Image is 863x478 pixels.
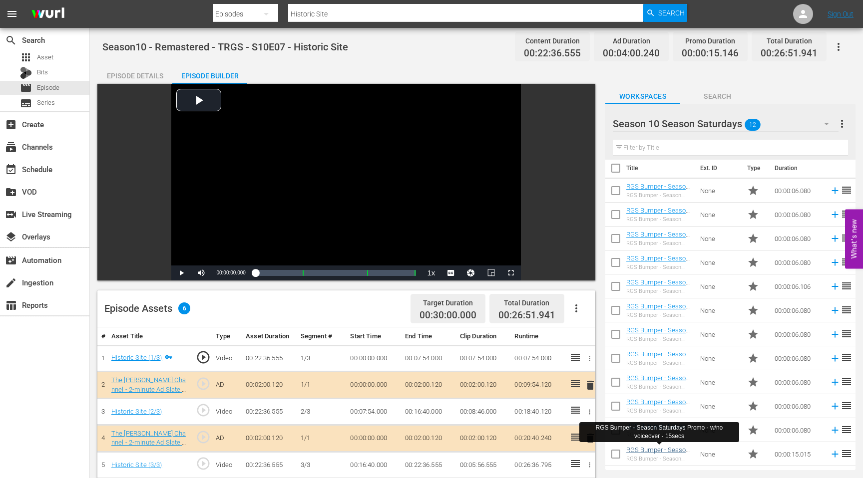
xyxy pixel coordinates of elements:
span: Promo [747,304,759,316]
td: 00:00:00.000 [346,425,401,452]
span: Season10 - Remastered - TRGS - S10E07 - Historic Site [102,41,348,53]
button: Play [171,265,191,280]
button: more_vert [836,112,848,136]
span: 00:26:51.941 [498,309,555,321]
span: Search [680,90,755,103]
span: reorder [841,184,853,196]
a: RGS Bumper - Season Saturdays - Every Episode In Order [626,302,690,325]
span: Promo [747,400,759,412]
td: None [696,346,743,370]
th: Type [741,154,769,182]
button: Captions [441,265,461,280]
a: RGS Bumper - Season Saturdays - Hold onto your Hats - Continue Now [626,231,690,260]
span: Live Streaming [5,209,17,221]
td: 00:07:54.000 [401,345,456,372]
td: 2 [97,372,107,399]
td: 00:00:06.080 [771,298,826,322]
span: 00:04:00.240 [603,48,660,59]
button: Jump To Time [461,265,481,280]
div: RGS Bumper - Season Saturdays - Keep Your Duct Tape Handy [626,192,692,199]
td: AD [212,425,242,452]
div: Promo Duration [682,34,739,48]
td: 00:00:06.080 [771,394,826,418]
td: 4 [97,425,107,452]
th: Runtime [510,327,565,346]
a: RGS Bumper - Season Saturdays - Keep Your Duct Tape Handy [626,183,690,205]
span: reorder [841,280,853,292]
td: 00:02:00.120 [242,425,297,452]
td: None [696,394,743,418]
div: Episode Assets [104,302,190,314]
svg: Add to Episode [830,305,841,316]
span: reorder [841,232,853,244]
span: Search [5,34,17,46]
th: # [97,327,107,346]
span: Promo [747,376,759,388]
td: Video [212,345,242,372]
span: 00:22:36.555 [524,48,581,59]
span: Workspaces [605,90,680,103]
th: Segment # [297,327,347,346]
td: 00:02:00.120 [401,372,456,399]
td: 00:07:54.000 [346,399,401,425]
span: Promo [747,233,759,244]
td: 2/3 [297,399,347,425]
div: RGS Bumper - Season Saturdays - More from Red [626,336,692,342]
span: reorder [841,304,853,316]
td: None [696,322,743,346]
span: play_circle_outline [196,376,211,391]
button: Playback Rate [421,265,441,280]
span: 00:00:15.146 [682,48,739,59]
td: 00:00:06.080 [771,203,826,227]
th: Duration [769,154,829,182]
td: 00:00:00.000 [346,345,401,372]
td: Video [212,399,242,425]
td: None [696,250,743,274]
span: Promo [747,209,759,221]
svg: Add to Episode [830,353,841,364]
td: AD [212,372,242,399]
button: Episode Details [97,64,172,84]
span: Automation [5,254,17,266]
svg: Add to Episode [830,401,841,412]
button: Picture-in-Picture [481,265,501,280]
span: Ingestion [5,277,17,289]
span: menu [6,8,18,20]
span: 6 [178,302,190,314]
div: RGS Bumper - Season Saturdays - We'll Be Right Back [626,288,692,294]
td: 00:09:54.120 [510,372,565,399]
span: play_circle_outline [196,350,211,365]
a: Sign Out [828,10,854,18]
td: 00:22:36.555 [242,345,297,372]
a: RGS Bumper - Season Saturdays - More from Red [626,326,690,349]
td: 00:00:06.080 [771,179,826,203]
div: RGS Bumper - Season Saturdays - Hold onto your hats - be right back [626,264,692,270]
span: reorder [841,208,853,220]
a: The [PERSON_NAME] Channel - 2-minute Ad Slate - [PERSON_NAME] and [PERSON_NAME]'s Chemistry [111,430,187,465]
span: more_vert [836,118,848,130]
th: End Time [401,327,456,346]
div: Total Duration [498,296,555,310]
td: None [696,298,743,322]
td: 00:00:06.080 [771,322,826,346]
th: Type [212,327,242,346]
a: RGS Bumper - Season Saturdays - Hold onto your hats - be right back [626,254,690,284]
span: Series [37,98,55,108]
a: RGS Bumper - Season Saturdays - We'll Be Right Back [626,278,690,301]
th: Title [626,154,694,182]
th: Start Time [346,327,401,346]
button: Fullscreen [501,265,521,280]
span: Bits [37,67,48,77]
a: RGS Bumper - Season Saturdays - Don't Go Far [626,374,690,397]
svg: Add to Episode [830,449,841,460]
svg: Add to Episode [830,233,841,244]
td: 00:00:06.080 [771,227,826,250]
span: reorder [841,376,853,388]
td: 00:02:00.120 [401,425,456,452]
div: Video Player [171,84,521,280]
td: 3 [97,399,107,425]
div: Content Duration [524,34,581,48]
div: Episode Details [97,64,172,88]
td: None [696,274,743,298]
span: 00:26:51.941 [761,48,818,59]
